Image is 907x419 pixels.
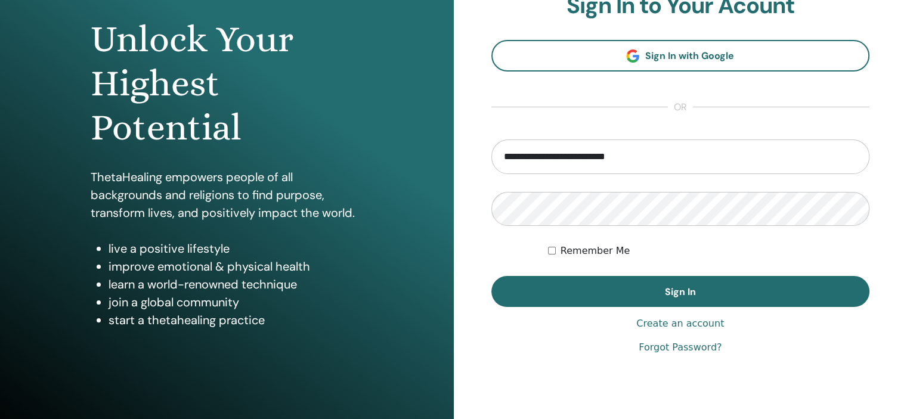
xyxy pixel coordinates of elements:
a: Sign In with Google [491,40,870,72]
span: Sign In [665,285,696,298]
a: Forgot Password? [639,340,722,355]
p: ThetaHealing empowers people of all backgrounds and religions to find purpose, transform lives, a... [91,168,363,222]
li: improve emotional & physical health [109,257,363,275]
li: learn a world-renowned technique [109,275,363,293]
label: Remember Me [561,244,630,258]
li: join a global community [109,293,363,311]
button: Sign In [491,276,870,307]
div: Keep me authenticated indefinitely or until I manually logout [548,244,869,258]
span: Sign In with Google [645,49,734,62]
a: Create an account [636,316,724,331]
span: or [668,100,693,114]
li: live a positive lifestyle [109,240,363,257]
h1: Unlock Your Highest Potential [91,17,363,150]
li: start a thetahealing practice [109,311,363,329]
